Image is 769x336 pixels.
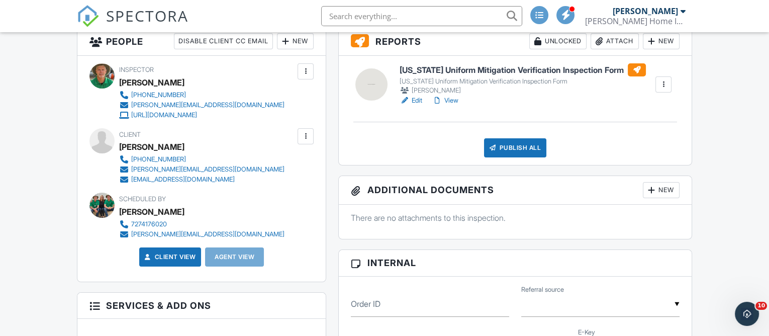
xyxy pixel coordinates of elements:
a: [PERSON_NAME][EMAIL_ADDRESS][DOMAIN_NAME] [119,100,284,110]
a: Edit [400,96,422,106]
h3: Internal [339,250,692,276]
div: [PERSON_NAME] [119,75,184,90]
div: [PERSON_NAME] [119,139,184,154]
span: Client [119,131,141,138]
div: Publish All [484,138,547,157]
div: 7274176020 [131,220,167,228]
a: [US_STATE] Uniform Mitigation Verification Inspection Form [US_STATE] Uniform Mitigation Verifica... [400,63,646,96]
div: [PERSON_NAME] [400,86,646,96]
div: [PHONE_NUMBER] [131,91,186,99]
h3: Reports [339,27,692,56]
a: [PHONE_NUMBER] [119,154,284,164]
div: [PERSON_NAME][EMAIL_ADDRESS][DOMAIN_NAME] [131,230,284,238]
div: Attach [591,33,639,49]
p: There are no attachments to this inspection. [351,212,680,223]
label: Order ID [351,298,380,309]
h3: Additional Documents [339,176,692,205]
a: 7274176020 [119,219,284,229]
a: [URL][DOMAIN_NAME] [119,110,284,120]
h3: Services & Add ons [77,293,326,319]
div: [EMAIL_ADDRESS][DOMAIN_NAME] [131,176,235,184]
a: [PHONE_NUMBER] [119,90,284,100]
div: [PERSON_NAME] [613,6,678,16]
div: Disable Client CC Email [174,33,273,49]
h3: People [77,27,326,56]
div: Unlocked [529,33,587,49]
div: Shelton Home Inspections [585,16,686,26]
div: [PERSON_NAME][EMAIL_ADDRESS][DOMAIN_NAME] [131,101,284,109]
a: [PERSON_NAME][EMAIL_ADDRESS][DOMAIN_NAME] [119,229,284,239]
a: [EMAIL_ADDRESS][DOMAIN_NAME] [119,175,284,185]
iframe: Intercom live chat [735,302,759,326]
div: New [277,33,314,49]
div: New [643,33,680,49]
div: [PHONE_NUMBER] [131,155,186,163]
a: View [432,96,458,106]
div: [PERSON_NAME][EMAIL_ADDRESS][DOMAIN_NAME] [131,165,284,174]
h6: [US_STATE] Uniform Mitigation Verification Inspection Form [400,63,646,76]
span: Scheduled By [119,195,166,203]
span: 10 [755,302,767,310]
input: Search everything... [321,6,522,26]
label: Referral source [521,285,564,294]
div: New [643,182,680,198]
span: SPECTORA [106,5,188,26]
a: SPECTORA [77,14,188,35]
img: The Best Home Inspection Software - Spectora [77,5,99,27]
div: [PERSON_NAME] [119,204,184,219]
div: [US_STATE] Uniform Mitigation Verification Inspection Form [400,77,646,86]
a: [PERSON_NAME][EMAIL_ADDRESS][DOMAIN_NAME] [119,164,284,175]
a: Client View [143,252,196,262]
span: Inspector [119,66,154,73]
div: [URL][DOMAIN_NAME] [131,111,197,119]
